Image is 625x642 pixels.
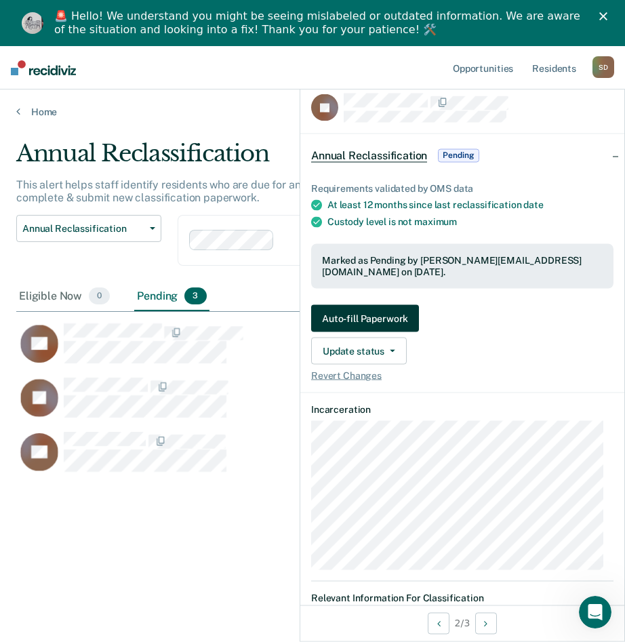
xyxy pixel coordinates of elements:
[529,46,579,89] a: Residents
[311,370,382,382] span: Revert Changes
[438,148,479,162] span: Pending
[599,12,613,20] div: Close
[22,12,43,34] img: Profile image for Kim
[592,56,614,78] div: S D
[322,255,603,278] div: Marked as Pending by [PERSON_NAME][EMAIL_ADDRESS][DOMAIN_NAME] on [DATE].
[311,403,613,415] dt: Incarceration
[311,305,424,332] a: Navigate to form link
[134,282,209,312] div: Pending
[16,140,579,178] div: Annual Reclassification
[311,148,427,162] span: Annual Reclassification
[300,605,624,641] div: 2 / 3
[16,377,535,431] div: CaseloadOpportunityCell-00578003
[311,592,613,603] dt: Relevant Information For Classification
[22,223,144,235] span: Annual Reclassification
[16,282,113,312] div: Eligible Now
[89,287,110,305] span: 0
[523,199,543,210] span: date
[327,199,613,211] div: At least 12 months since last reclassification
[54,9,582,37] div: 🚨 Hello! We understand you might be seeing mislabeled or outdated information. We are aware of th...
[475,612,497,634] button: Next Opportunity
[311,305,419,332] button: Auto-fill Paperwork
[428,612,449,634] button: Previous Opportunity
[11,60,76,75] img: Recidiviz
[16,178,539,204] p: This alert helps staff identify residents who are due for annual custody reclassification and dir...
[450,46,516,89] a: Opportunities
[16,323,535,377] div: CaseloadOpportunityCell-00582598
[311,338,407,365] button: Update status
[414,216,457,227] span: maximum
[579,596,611,628] iframe: Intercom live chat
[16,106,609,118] a: Home
[311,182,613,194] div: Requirements validated by OMS data
[300,134,624,177] div: Annual ReclassificationPending
[327,216,613,228] div: Custody level is not
[16,431,535,485] div: CaseloadOpportunityCell-00667303
[184,287,206,305] span: 3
